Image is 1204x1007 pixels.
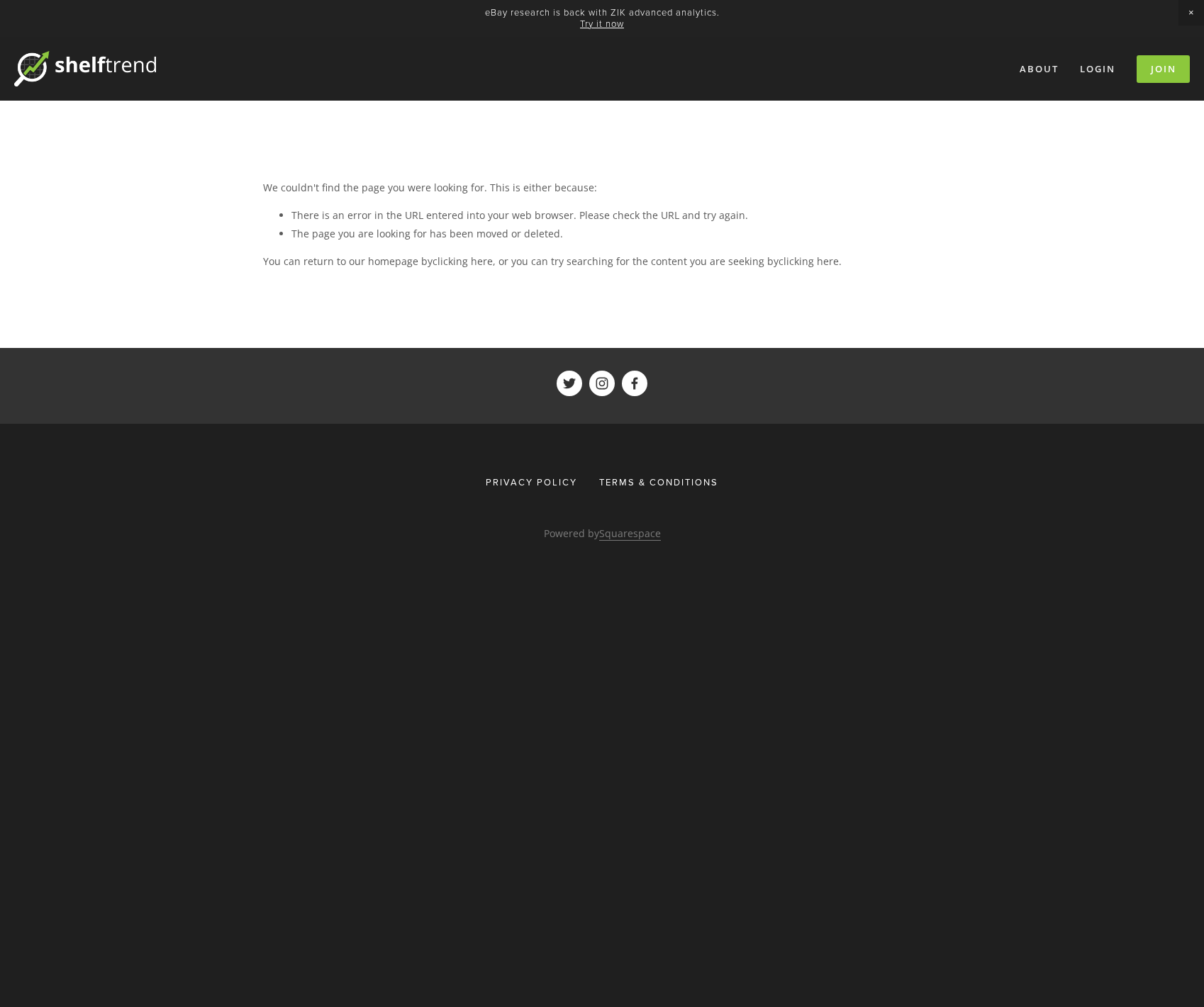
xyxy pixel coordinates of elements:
a: Login [1071,57,1125,81]
a: ShelfTrend [622,371,647,396]
a: ShelfTrend [589,371,615,396]
a: Squarespace [599,527,661,541]
span: Terms & Conditions [599,476,718,488]
a: clicking here [779,254,839,268]
p: Powered by [263,524,941,542]
a: clicking here [433,254,493,268]
p: You can return to our homepage by , or you can try searching for the content you are seeking by . [263,252,941,270]
img: ShelfTrend [14,51,156,86]
li: The page you are looking for has been moved or deleted. [291,225,941,242]
a: Privacy Policy [486,469,586,495]
p: We couldn't find the page you were looking for. This is either because: [263,179,941,196]
a: Terms & Conditions [590,469,718,495]
a: Join [1137,55,1190,83]
li: There is an error in the URL entered into your web browser. Please check the URL and try again. [291,206,941,224]
a: About [1010,57,1068,81]
a: Try it now [580,17,624,30]
a: ShelfTrend [557,371,582,396]
span: Privacy Policy [486,476,577,488]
